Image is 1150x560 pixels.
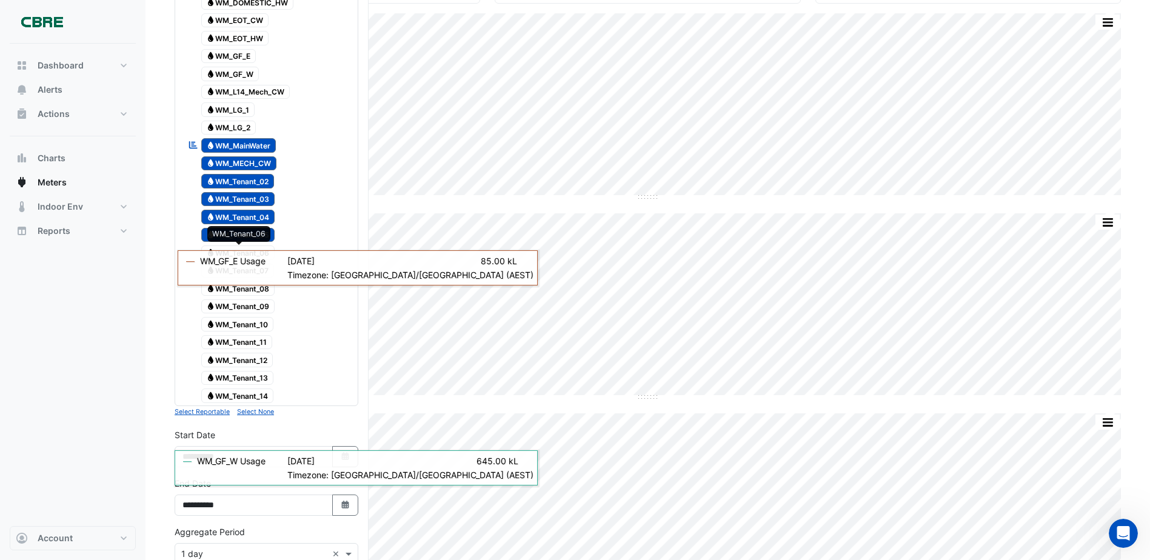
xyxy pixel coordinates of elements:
[38,532,73,544] span: Account
[38,225,70,237] span: Reports
[201,371,274,385] span: WM_Tenant_13
[206,176,215,185] fa-icon: Water
[237,408,274,416] small: Select None
[201,192,275,207] span: WM_Tenant_03
[201,210,275,224] span: WM_Tenant_04
[1095,215,1120,230] button: More Options
[201,13,269,28] span: WM_EOT_CW
[175,408,230,416] small: Select Reportable
[175,406,230,417] button: Select Reportable
[16,108,28,120] app-icon: Actions
[206,266,215,275] fa-icon: Water
[201,264,275,278] span: WM_Tenant_07
[201,49,256,64] span: WM_GF_E
[201,353,273,367] span: WM_Tenant_12
[1095,415,1120,430] button: More Options
[175,428,215,441] label: Start Date
[10,78,136,102] button: Alerts
[201,245,275,260] span: WM_Tenant_06
[206,141,215,150] fa-icon: Water
[206,355,215,364] fa-icon: Water
[201,317,274,332] span: WM_Tenant_10
[206,87,215,96] fa-icon: Water
[206,338,215,347] fa-icon: Water
[206,248,215,257] fa-icon: Water
[201,67,259,81] span: WM_GF_W
[16,176,28,188] app-icon: Meters
[10,170,136,195] button: Meters
[201,121,256,135] span: WM_LG_2
[206,212,215,221] fa-icon: Water
[10,195,136,219] button: Indoor Env
[206,123,215,132] fa-icon: Water
[10,102,136,126] button: Actions
[38,84,62,96] span: Alerts
[201,299,275,314] span: WM_Tenant_09
[38,152,65,164] span: Charts
[201,335,273,350] span: WM_Tenant_11
[175,525,245,538] label: Aggregate Period
[206,195,215,204] fa-icon: Water
[340,500,351,510] fa-icon: Select Date
[201,388,274,403] span: WM_Tenant_14
[206,302,215,311] fa-icon: Water
[206,159,215,168] fa-icon: Water
[340,452,351,462] fa-icon: Select Date
[1109,519,1138,548] iframe: Intercom live chat
[38,108,70,120] span: Actions
[38,176,67,188] span: Meters
[16,201,28,213] app-icon: Indoor Env
[206,105,215,114] fa-icon: Water
[38,201,83,213] span: Indoor Env
[16,84,28,96] app-icon: Alerts
[1095,15,1120,30] button: More Options
[201,85,290,99] span: WM_L14_Mech_CW
[201,138,276,153] span: WM_MainWater
[10,146,136,170] button: Charts
[332,547,343,560] span: Clear
[237,406,274,417] button: Select None
[206,33,215,42] fa-icon: Water
[38,59,84,72] span: Dashboard
[201,281,275,296] span: WM_Tenant_08
[206,230,215,239] fa-icon: Water
[16,152,28,164] app-icon: Charts
[201,31,269,45] span: WM_EOT_HW
[206,319,215,328] fa-icon: Water
[206,16,215,25] fa-icon: Water
[175,477,211,490] label: End Date
[16,59,28,72] app-icon: Dashboard
[201,102,255,117] span: WM_LG_1
[201,174,275,188] span: WM_Tenant_02
[16,225,28,237] app-icon: Reports
[206,69,215,78] fa-icon: Water
[201,156,277,171] span: WM_MECH_CW
[201,228,275,242] span: WM_Tenant_05
[10,53,136,78] button: Dashboard
[15,10,69,34] img: Company Logo
[212,228,266,239] div: WM_Tenant_06
[206,284,215,293] fa-icon: Water
[188,139,199,150] fa-icon: Reportable
[206,391,215,400] fa-icon: Water
[206,52,215,61] fa-icon: Water
[206,373,215,382] fa-icon: Water
[10,526,136,550] button: Account
[10,219,136,243] button: Reports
